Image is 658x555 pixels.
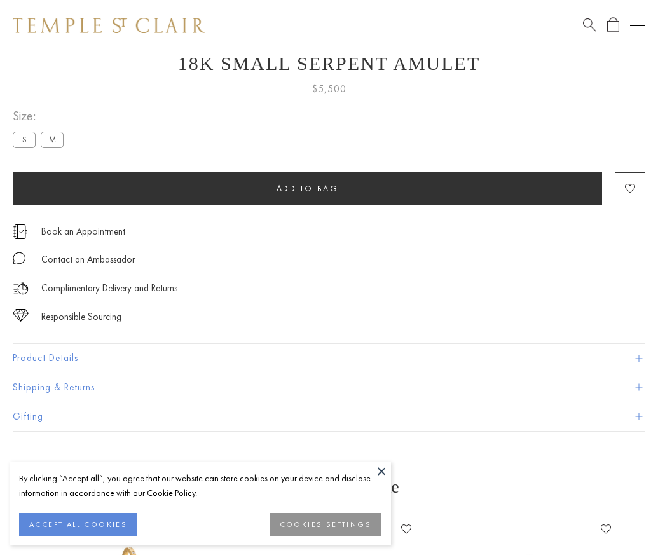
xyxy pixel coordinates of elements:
span: Add to bag [277,183,339,194]
a: Open Shopping Bag [607,17,619,33]
label: S [13,132,36,147]
label: M [41,132,64,147]
img: icon_delivery.svg [13,280,29,296]
button: Shipping & Returns [13,373,645,402]
button: ACCEPT ALL COOKIES [19,513,137,536]
p: Complimentary Delivery and Returns [41,280,177,296]
button: COOKIES SETTINGS [270,513,381,536]
img: icon_appointment.svg [13,224,28,239]
img: MessageIcon-01_2.svg [13,252,25,264]
button: Add to bag [13,172,602,205]
a: Search [583,17,596,33]
img: Temple St. Clair [13,18,205,33]
a: Book an Appointment [41,224,125,238]
div: By clicking “Accept all”, you agree that our website can store cookies on your device and disclos... [19,471,381,500]
div: Contact an Ambassador [41,252,135,268]
button: Open navigation [630,18,645,33]
span: $5,500 [312,81,346,97]
h1: 18K Small Serpent Amulet [13,53,645,74]
button: Product Details [13,344,645,373]
img: icon_sourcing.svg [13,309,29,322]
div: Responsible Sourcing [41,309,121,325]
button: Gifting [13,402,645,431]
span: Size: [13,106,69,127]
